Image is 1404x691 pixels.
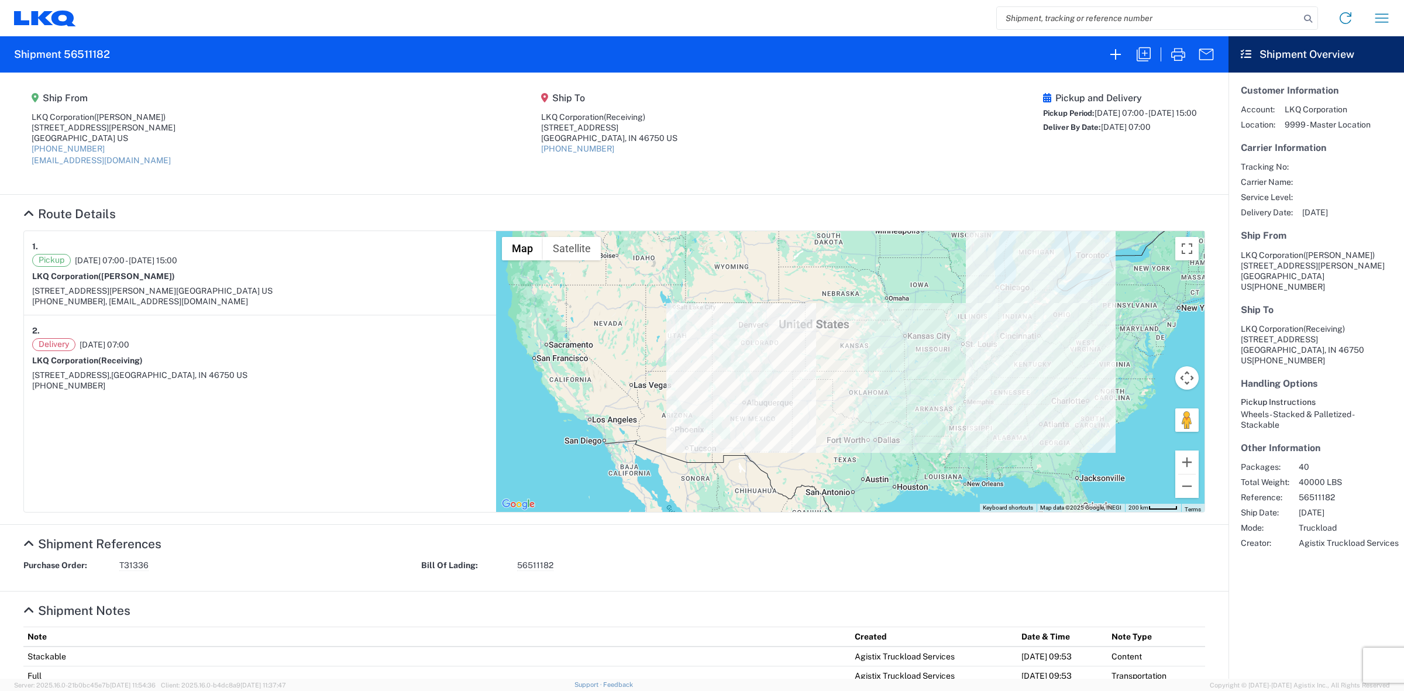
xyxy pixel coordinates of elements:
button: Zoom out [1175,475,1199,498]
span: Location: [1241,119,1275,130]
h5: Ship To [541,92,677,104]
span: [DATE] [1299,507,1399,518]
span: Mode: [1241,522,1289,533]
span: ([PERSON_NAME]) [94,112,166,122]
h5: Other Information [1241,442,1392,453]
th: Note Type [1107,627,1205,647]
th: Created [851,627,1017,647]
span: Total Weight: [1241,477,1289,487]
span: Creator: [1241,538,1289,548]
h5: Ship To [1241,304,1392,315]
td: Content [1107,647,1205,666]
a: Hide Details [23,537,161,551]
span: Server: 2025.16.0-21b0bc45e7b [14,682,156,689]
strong: Bill Of Lading: [421,560,509,571]
th: Note [23,627,851,647]
span: ([PERSON_NAME]) [1303,250,1375,260]
span: Agistix Truckload Services [1299,538,1399,548]
span: [DATE] 11:54:36 [110,682,156,689]
span: Truckload [1299,522,1399,533]
a: Hide Details [23,603,130,618]
button: Map camera controls [1175,366,1199,390]
span: 40000 LBS [1299,477,1399,487]
span: (Receiving) [604,112,645,122]
span: (Receiving) [98,356,143,365]
td: Agistix Truckload Services [851,666,1017,685]
span: 200 km [1128,504,1148,511]
td: Full [23,666,851,685]
span: [DATE] 07:00 [1101,122,1151,132]
button: Map Scale: 200 km per 46 pixels [1125,504,1181,512]
button: Drag Pegman onto the map to open Street View [1175,408,1199,432]
div: LKQ Corporation [541,112,677,122]
span: T31336 [119,560,149,571]
span: LKQ Corporation [1285,104,1371,115]
a: [PHONE_NUMBER] [32,144,105,153]
span: Ship Date: [1241,507,1289,518]
div: [GEOGRAPHIC_DATA], IN 46750 US [541,133,677,143]
a: Open this area in Google Maps (opens a new window) [499,497,538,512]
span: [DATE] 07:00 - [DATE] 15:00 [75,255,177,266]
div: [STREET_ADDRESS][PERSON_NAME] [32,122,175,133]
strong: LKQ Corporation [32,356,143,365]
span: Pickup [32,254,71,267]
h5: Carrier Information [1241,142,1392,153]
button: Show satellite imagery [543,237,601,260]
span: LKQ Corporation [1241,250,1303,260]
a: Terms [1185,506,1201,513]
span: Deliver By Date: [1043,123,1101,132]
div: LKQ Corporation [32,112,175,122]
strong: LKQ Corporation [32,271,175,281]
h5: Ship From [32,92,175,104]
span: [GEOGRAPHIC_DATA] US [176,286,273,295]
button: Zoom in [1175,451,1199,474]
span: LKQ Corporation [STREET_ADDRESS] [1241,324,1345,344]
span: Delivery [32,338,75,351]
span: Service Level: [1241,192,1293,202]
span: [PHONE_NUMBER] [1252,356,1325,365]
span: [PHONE_NUMBER] [1252,282,1325,291]
strong: Purchase Order: [23,560,111,571]
h5: Customer Information [1241,85,1392,96]
span: ([PERSON_NAME]) [98,271,175,281]
span: [DATE] 07:00 [80,339,129,350]
a: Feedback [603,681,633,688]
div: [PHONE_NUMBER], [EMAIL_ADDRESS][DOMAIN_NAME] [32,296,488,307]
span: [GEOGRAPHIC_DATA], IN 46750 US [111,370,247,380]
td: Transportation [1107,666,1205,685]
span: Delivery Date: [1241,207,1293,218]
h5: Handling Options [1241,378,1392,389]
div: [GEOGRAPHIC_DATA] US [32,133,175,143]
td: Stackable [23,647,851,666]
h2: Shipment 56511182 [14,47,110,61]
a: Support [574,681,604,688]
a: Hide Details [23,207,116,221]
span: [STREET_ADDRESS][PERSON_NAME] [32,286,176,295]
img: Google [499,497,538,512]
span: 9999 - Master Location [1285,119,1371,130]
span: Map data ©2025 Google, INEGI [1040,504,1121,511]
span: 56511182 [517,560,553,571]
strong: 1. [32,239,38,254]
span: (Receiving) [1303,324,1345,334]
div: [STREET_ADDRESS] [541,122,677,133]
span: [DATE] 07:00 - [DATE] 15:00 [1095,108,1197,118]
button: Toggle fullscreen view [1175,237,1199,260]
span: Client: 2025.16.0-b4dc8a9 [161,682,286,689]
button: Show street map [502,237,543,260]
header: Shipment Overview [1228,36,1404,73]
td: [DATE] 09:53 [1017,666,1107,685]
h5: Pickup and Delivery [1043,92,1197,104]
a: [PHONE_NUMBER] [541,144,614,153]
span: [DATE] [1302,207,1328,218]
address: [GEOGRAPHIC_DATA] US [1241,250,1392,292]
input: Shipment, tracking or reference number [997,7,1300,29]
span: Carrier Name: [1241,177,1293,187]
strong: 2. [32,324,40,338]
a: [EMAIL_ADDRESS][DOMAIN_NAME] [32,156,171,165]
div: Wheels - Stacked & Palletized - Stackable [1241,409,1392,430]
h6: Pickup Instructions [1241,397,1392,407]
div: [PHONE_NUMBER] [32,380,488,391]
span: [STREET_ADDRESS], [32,370,111,380]
address: [GEOGRAPHIC_DATA], IN 46750 US [1241,324,1392,366]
